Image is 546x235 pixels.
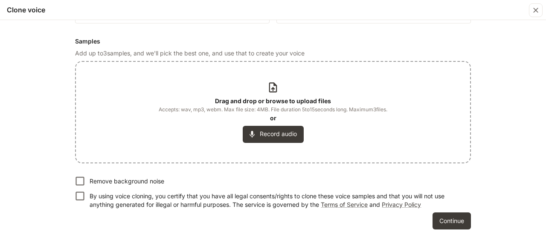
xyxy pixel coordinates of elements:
[321,201,368,208] a: Terms of Service
[159,105,387,114] span: Accepts: wav, mp3, webm. Max file size: 4MB. File duration 5 to 15 seconds long. Maximum 3 files.
[215,97,331,104] b: Drag and drop or browse to upload files
[75,49,471,58] p: Add up to 3 samples, and we'll pick the best one, and use that to create your voice
[7,5,45,15] h5: Clone voice
[90,177,164,186] p: Remove background noise
[382,201,421,208] a: Privacy Policy
[75,37,471,46] h6: Samples
[433,212,471,229] button: Continue
[243,126,304,143] button: Record audio
[90,192,464,209] p: By using voice cloning, you certify that you have all legal consents/rights to clone these voice ...
[270,114,276,122] b: or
